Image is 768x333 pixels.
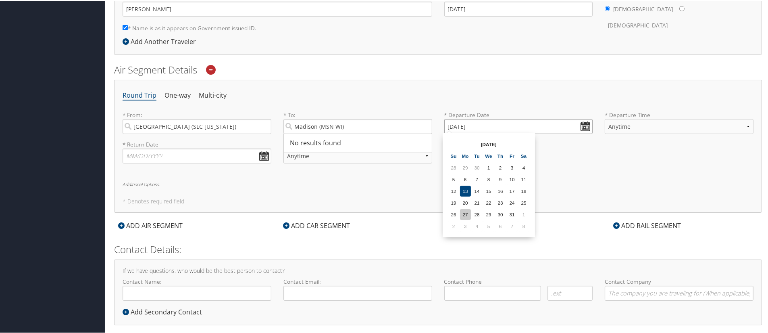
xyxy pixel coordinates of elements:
[283,285,432,300] input: Contact Email:
[605,5,610,10] input: * Gender:[DEMOGRAPHIC_DATA][DEMOGRAPHIC_DATA]
[460,220,471,231] td: 3
[472,208,483,219] td: 28
[460,138,518,149] th: [DATE]
[483,150,494,161] th: We
[518,185,529,196] td: 18
[483,197,494,207] td: 22
[123,198,753,203] h5: * Denotes required field
[448,161,459,172] td: 28
[547,285,593,300] input: .ext
[444,110,593,118] label: * Departure Date
[114,220,187,230] div: ADD AIR SEGMENT
[448,150,459,161] th: Su
[123,118,271,133] input: City or Airport Code
[605,118,753,133] select: * Departure Time
[164,88,191,102] li: One-way
[123,88,156,102] li: Round Trip
[495,161,506,172] td: 2
[613,1,673,16] label: [DEMOGRAPHIC_DATA]
[123,110,271,133] label: * From:
[507,197,518,207] td: 24
[507,161,518,172] td: 3
[507,220,518,231] td: 7
[605,285,753,300] input: Contact Company
[123,267,753,273] h4: If we have questions, who would be the best person to contact?
[123,1,432,16] input: * Full Legal Name
[518,161,529,172] td: 4
[460,197,471,207] td: 20
[518,208,529,219] td: 1
[123,285,271,300] input: Contact Name:
[472,161,483,172] td: 30
[283,277,432,300] label: Contact Email:
[279,220,354,230] div: ADD CAR SEGMENT
[495,185,506,196] td: 16
[123,140,271,148] label: * Return Date
[460,150,471,161] th: Mo
[495,173,506,184] td: 9
[123,20,256,35] label: * Name is as it appears on Government issued ID.
[472,220,483,231] td: 4
[460,208,471,219] td: 27
[123,36,200,46] div: Add Another Traveler
[507,150,518,161] th: Fr
[495,208,506,219] td: 30
[518,220,529,231] td: 8
[448,197,459,207] td: 19
[114,62,762,76] h2: Air Segment Details
[518,150,529,161] th: Sa
[518,197,529,207] td: 25
[460,173,471,184] td: 6
[123,24,128,29] input: * Name is as it appears on Government issued ID.
[483,161,494,172] td: 1
[679,5,685,10] input: * Gender:[DEMOGRAPHIC_DATA][DEMOGRAPHIC_DATA]
[507,173,518,184] td: 10
[608,17,668,32] label: [DEMOGRAPHIC_DATA]
[518,173,529,184] td: 11
[495,220,506,231] td: 6
[495,150,506,161] th: Th
[495,197,506,207] td: 23
[507,208,518,219] td: 31
[472,185,483,196] td: 14
[123,306,206,316] div: Add Secondary Contact
[605,277,753,300] label: Contact Company
[123,277,271,300] label: Contact Name:
[283,118,432,133] input: No results found
[283,110,432,133] label: * To:
[605,110,753,140] label: * Departure Time
[123,148,271,163] input: MM/DD/YYYY
[199,88,227,102] li: Multi-city
[444,1,593,16] input: * Date of Birth:
[448,208,459,219] td: 26
[460,161,471,172] td: 29
[483,173,494,184] td: 8
[444,277,593,285] label: Contact Phone
[472,150,483,161] th: Tu
[114,242,762,256] h2: Contact Details:
[460,185,471,196] td: 13
[472,173,483,184] td: 7
[123,181,753,186] h6: Additional Options:
[472,197,483,207] td: 21
[448,220,459,231] td: 2
[609,220,685,230] div: ADD RAIL SEGMENT
[448,185,459,196] td: 12
[448,173,459,184] td: 5
[483,220,494,231] td: 5
[507,185,518,196] td: 17
[483,208,494,219] td: 29
[444,118,593,133] input: MM/DD/YYYY
[483,185,494,196] td: 15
